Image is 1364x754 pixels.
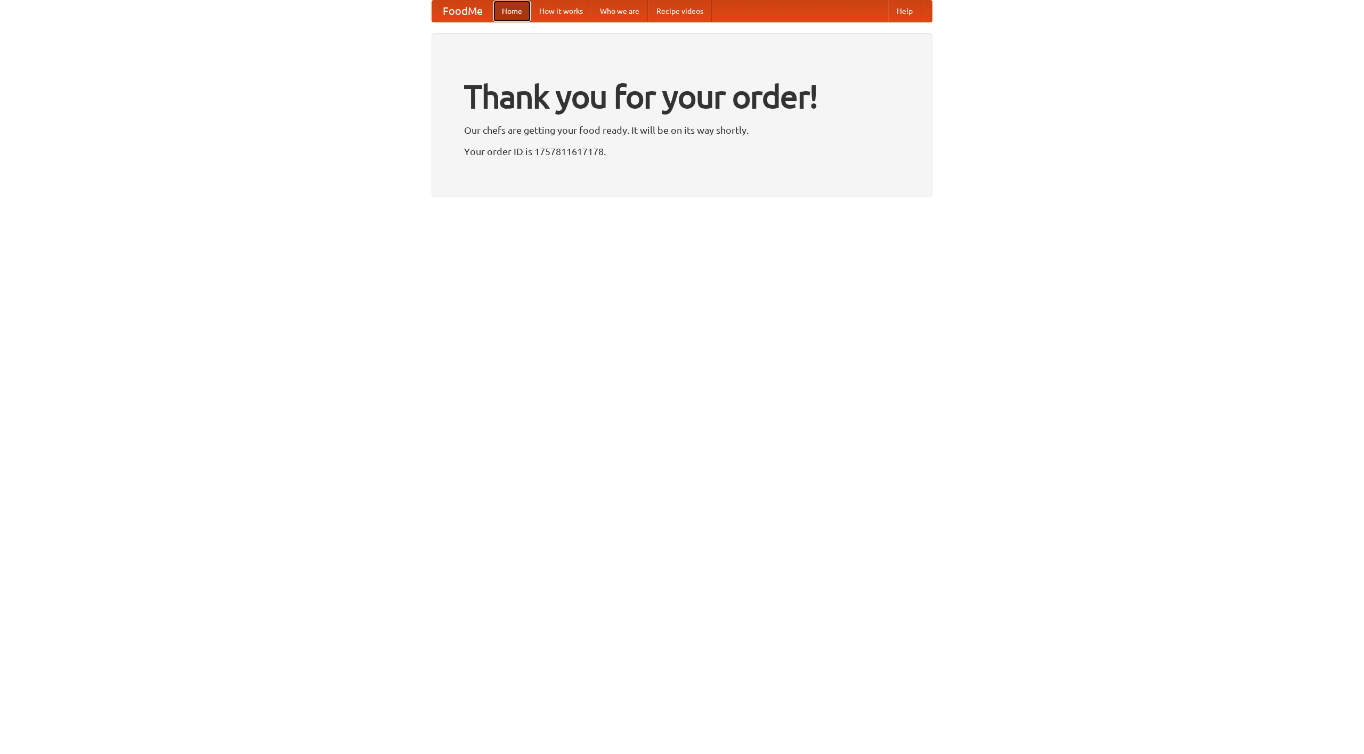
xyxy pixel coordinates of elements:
[464,122,900,138] p: Our chefs are getting your food ready. It will be on its way shortly.
[648,1,712,22] a: Recipe videos
[888,1,921,22] a: Help
[464,71,900,122] h1: Thank you for your order!
[432,1,493,22] a: FoodMe
[531,1,591,22] a: How it works
[591,1,648,22] a: Who we are
[493,1,531,22] a: Home
[464,143,900,159] p: Your order ID is 1757811617178.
